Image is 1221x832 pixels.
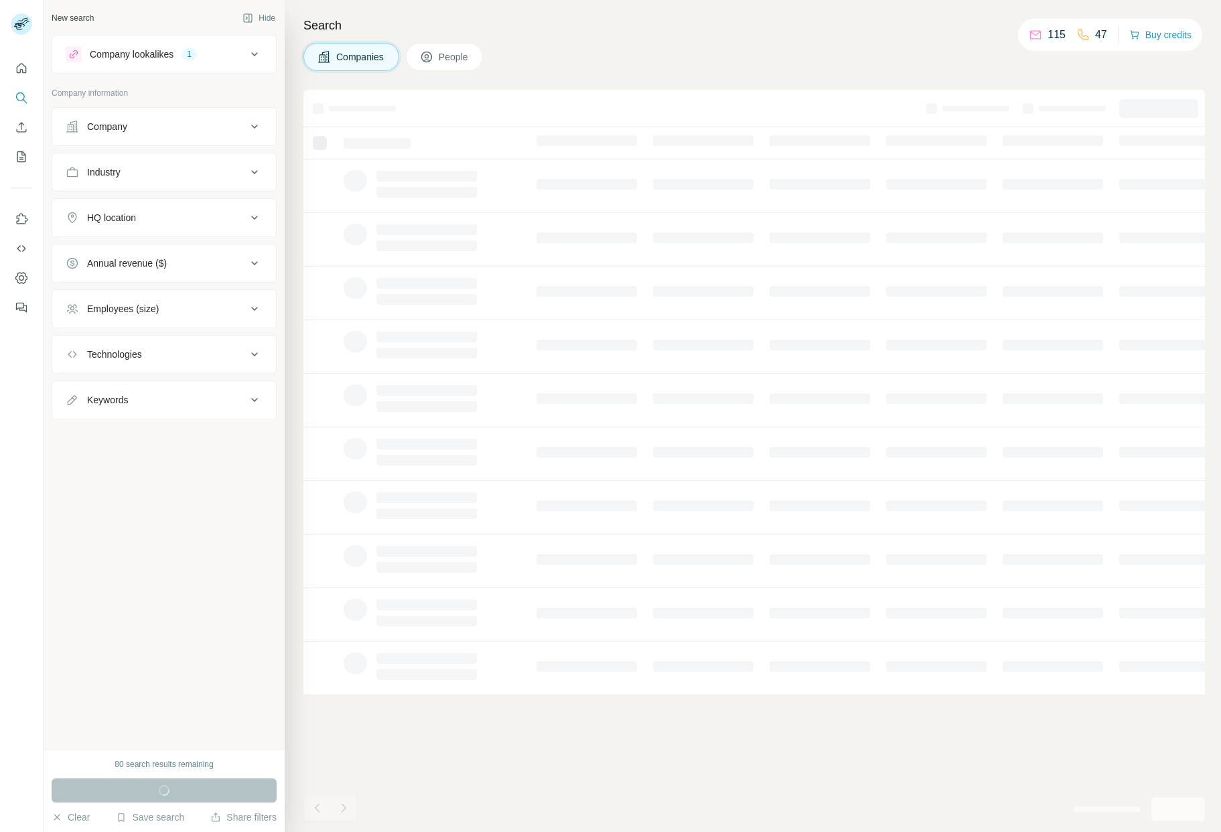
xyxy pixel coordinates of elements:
div: New search [52,12,94,24]
button: Hide [233,8,285,28]
button: Annual revenue ($) [52,247,276,279]
button: Use Surfe on LinkedIn [11,207,32,231]
div: Industry [87,165,121,179]
button: Save search [116,811,184,824]
button: Buy credits [1129,25,1192,44]
button: My lists [11,145,32,169]
div: Company [87,120,127,133]
button: Use Surfe API [11,236,32,261]
button: Clear [52,811,90,824]
button: HQ location [52,202,276,234]
button: Industry [52,156,276,188]
div: Keywords [87,393,128,407]
button: Enrich CSV [11,115,32,139]
h4: Search [303,16,1205,35]
button: Company [52,111,276,143]
p: 115 [1048,27,1066,43]
div: Annual revenue ($) [87,257,167,270]
button: Search [11,86,32,110]
button: Technologies [52,338,276,370]
span: Companies [336,50,385,64]
button: Feedback [11,295,32,320]
div: Technologies [87,348,142,361]
p: 47 [1095,27,1107,43]
button: Dashboard [11,266,32,290]
p: Company information [52,87,277,99]
div: 1 [182,48,197,60]
div: Employees (size) [87,302,159,316]
div: Company lookalikes [90,48,173,61]
button: Company lookalikes1 [52,38,276,70]
button: Keywords [52,384,276,416]
button: Share filters [210,811,277,824]
button: Quick start [11,56,32,80]
div: 80 search results remaining [115,758,213,770]
button: Employees (size) [52,293,276,325]
div: HQ location [87,211,136,224]
span: People [439,50,470,64]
